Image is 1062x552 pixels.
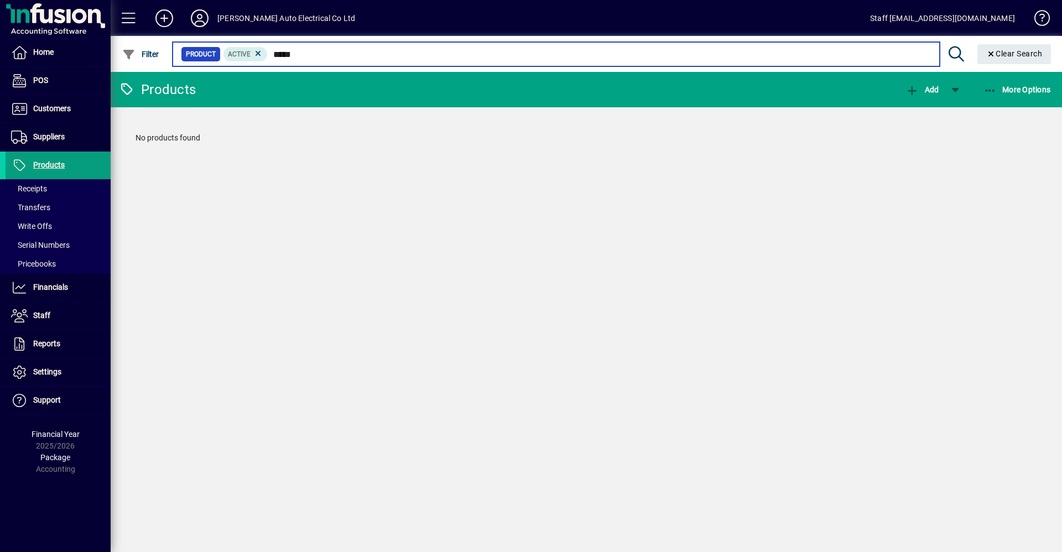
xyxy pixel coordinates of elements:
div: Staff [EMAIL_ADDRESS][DOMAIN_NAME] [870,9,1015,27]
div: Products [119,81,196,98]
button: Add [147,8,182,28]
span: Add [905,85,939,94]
button: Clear [977,44,1051,64]
span: Support [33,395,61,404]
span: Staff [33,311,50,320]
span: Pricebooks [11,259,56,268]
a: Pricebooks [6,254,111,273]
a: Write Offs [6,217,111,236]
span: Filter [122,50,159,59]
span: Clear Search [986,49,1043,58]
button: More Options [981,80,1054,100]
a: Reports [6,330,111,358]
div: [PERSON_NAME] Auto Electrical Co Ltd [217,9,355,27]
span: Financials [33,283,68,291]
a: Transfers [6,198,111,217]
span: Serial Numbers [11,241,70,249]
span: Active [228,50,251,58]
button: Add [903,80,941,100]
button: Profile [182,8,217,28]
span: Receipts [11,184,47,193]
a: Support [6,387,111,414]
a: Home [6,39,111,66]
span: POS [33,76,48,85]
button: Filter [119,44,162,64]
span: Suppliers [33,132,65,141]
a: Customers [6,95,111,123]
a: Suppliers [6,123,111,151]
span: Financial Year [32,430,80,439]
span: Package [40,453,70,462]
a: Receipts [6,179,111,198]
mat-chip: Activation Status: Active [223,47,268,61]
a: Settings [6,358,111,386]
a: Financials [6,274,111,301]
span: Write Offs [11,222,52,231]
a: Knowledge Base [1026,2,1048,38]
a: POS [6,67,111,95]
span: Settings [33,367,61,376]
span: Reports [33,339,60,348]
a: Serial Numbers [6,236,111,254]
span: Product [186,49,216,60]
span: Home [33,48,54,56]
span: Products [33,160,65,169]
div: No products found [124,121,1048,155]
span: Customers [33,104,71,113]
a: Staff [6,302,111,330]
span: Transfers [11,203,50,212]
span: More Options [983,85,1051,94]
